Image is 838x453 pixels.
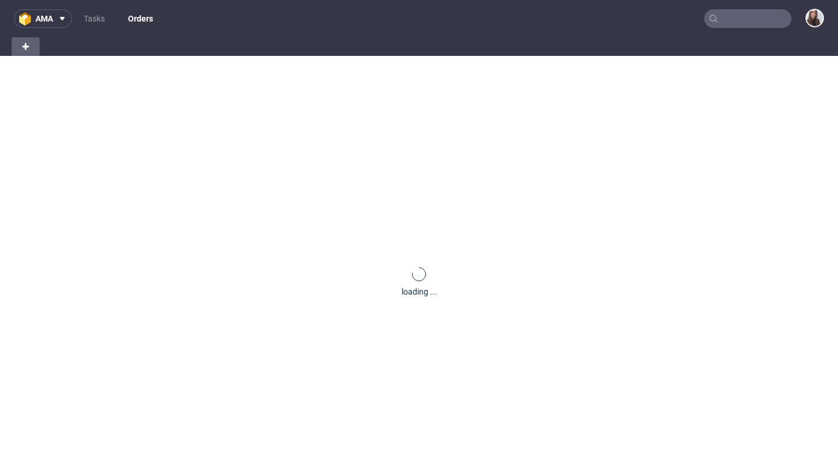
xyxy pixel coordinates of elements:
span: ama [35,15,53,23]
button: ama [14,9,72,28]
a: Tasks [77,9,112,28]
img: Sandra Beśka [807,10,823,26]
a: Orders [121,9,160,28]
img: logo [19,12,35,26]
div: loading ... [402,286,437,298]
